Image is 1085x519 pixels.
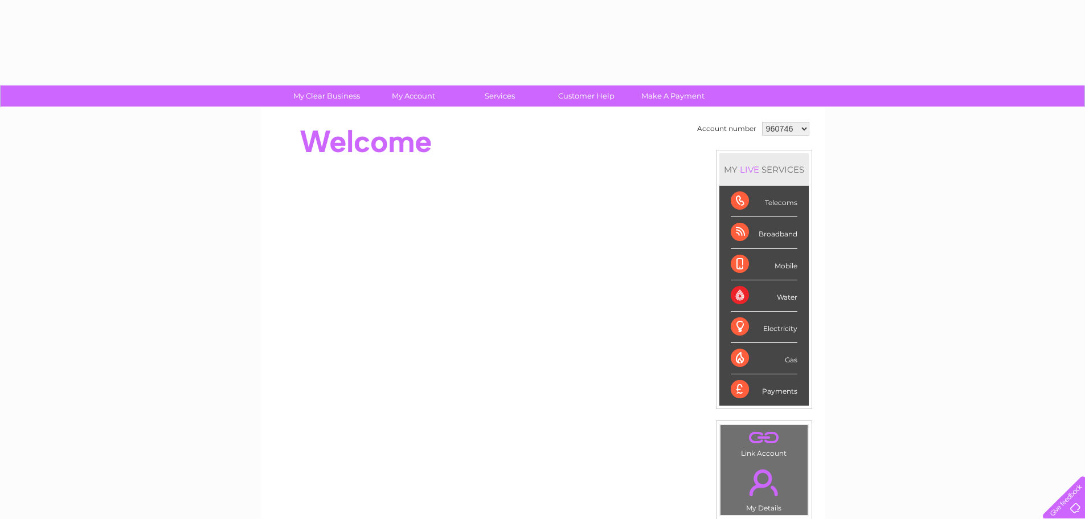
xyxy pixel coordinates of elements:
[720,460,808,516] td: My Details
[731,217,797,248] div: Broadband
[280,85,374,107] a: My Clear Business
[731,343,797,374] div: Gas
[731,249,797,280] div: Mobile
[626,85,720,107] a: Make A Payment
[723,428,805,448] a: .
[731,312,797,343] div: Electricity
[731,186,797,217] div: Telecoms
[738,164,761,175] div: LIVE
[366,85,460,107] a: My Account
[694,119,759,138] td: Account number
[723,463,805,502] a: .
[720,424,808,460] td: Link Account
[731,280,797,312] div: Water
[719,153,809,186] div: MY SERVICES
[539,85,633,107] a: Customer Help
[453,85,547,107] a: Services
[731,374,797,405] div: Payments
